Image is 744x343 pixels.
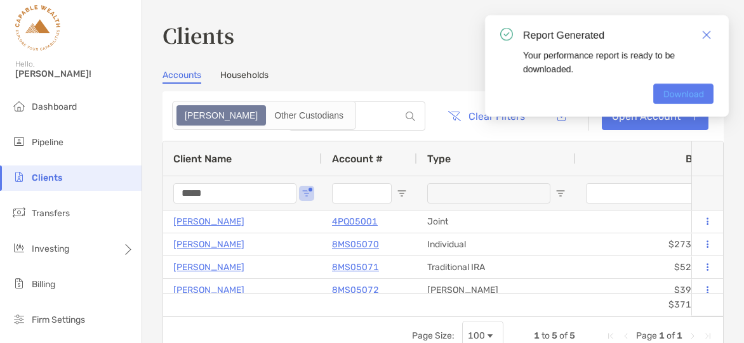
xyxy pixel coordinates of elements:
div: $52,362.49 [576,256,734,278]
a: [PERSON_NAME] [173,282,244,298]
span: Dashboard [32,101,77,112]
a: 8MS05071 [332,259,379,275]
img: clients icon [11,169,27,184]
span: 1 [677,330,682,341]
a: Download [653,84,714,104]
input: Client Name Filter Input [173,183,296,204]
div: [PERSON_NAME] [417,279,576,301]
img: Zoe Logo [15,5,60,51]
div: $39,329.20 [576,279,734,301]
div: 100 [468,330,485,341]
button: Open Filter Menu [302,188,312,198]
span: Account # [332,153,383,165]
div: $371,756.28 [576,294,734,316]
span: Type [427,153,451,165]
a: [PERSON_NAME] [173,259,244,275]
img: pipeline icon [11,134,27,149]
div: Traditional IRA [417,256,576,278]
div: Last Page [703,331,713,341]
div: Next Page [688,331,698,341]
img: dashboard icon [11,98,27,113]
button: Clear Filters [438,102,535,130]
div: $273,083.59 [576,233,734,256]
img: investing icon [11,240,27,256]
a: Close [700,28,714,42]
button: Open Filter Menu [555,188,566,198]
span: [PERSON_NAME]! [15,68,134,79]
a: 8MS05070 [332,236,379,252]
div: Previous Page [621,331,631,341]
span: Balance [686,153,724,165]
img: transfers icon [11,205,27,220]
div: Other Custodians [267,107,350,124]
span: Pipeline [32,137,63,148]
div: Report Generated [523,28,714,43]
img: icon notification [500,28,513,41]
span: 5 [569,330,575,341]
div: Page Size: [412,330,455,341]
img: firm-settings icon [11,311,27,327]
img: icon close [702,30,711,39]
a: 4PQ05001 [332,214,378,230]
h3: Clients [163,20,724,49]
a: [PERSON_NAME] [173,214,244,230]
div: Zoe [178,107,265,124]
span: Billing [32,279,55,290]
div: First Page [606,331,616,341]
a: Accounts [163,70,201,84]
span: 5 [552,330,557,341]
span: of [667,330,675,341]
div: segmented control [172,101,356,130]
span: Client Name [173,153,232,165]
img: input icon [406,112,415,121]
span: Firm Settings [32,314,85,325]
input: Account # Filter Input [332,183,392,204]
span: 1 [534,330,540,341]
input: Balance Filter Input [586,183,709,204]
div: Individual [417,233,576,256]
a: Households [220,70,269,84]
span: to [541,330,550,341]
div: Your performance report is ready to be downloaded. [523,48,714,76]
a: [PERSON_NAME] [173,236,244,252]
img: billing icon [11,276,27,291]
span: Clients [32,172,62,183]
span: 1 [659,330,665,341]
button: Open Filter Menu [397,188,407,198]
span: Page [636,330,657,341]
div: Joint [417,210,576,233]
span: Transfers [32,208,70,219]
a: 8MS05072 [332,282,379,298]
span: of [559,330,568,341]
div: $6,981 [576,210,734,233]
span: Investing [32,243,69,254]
